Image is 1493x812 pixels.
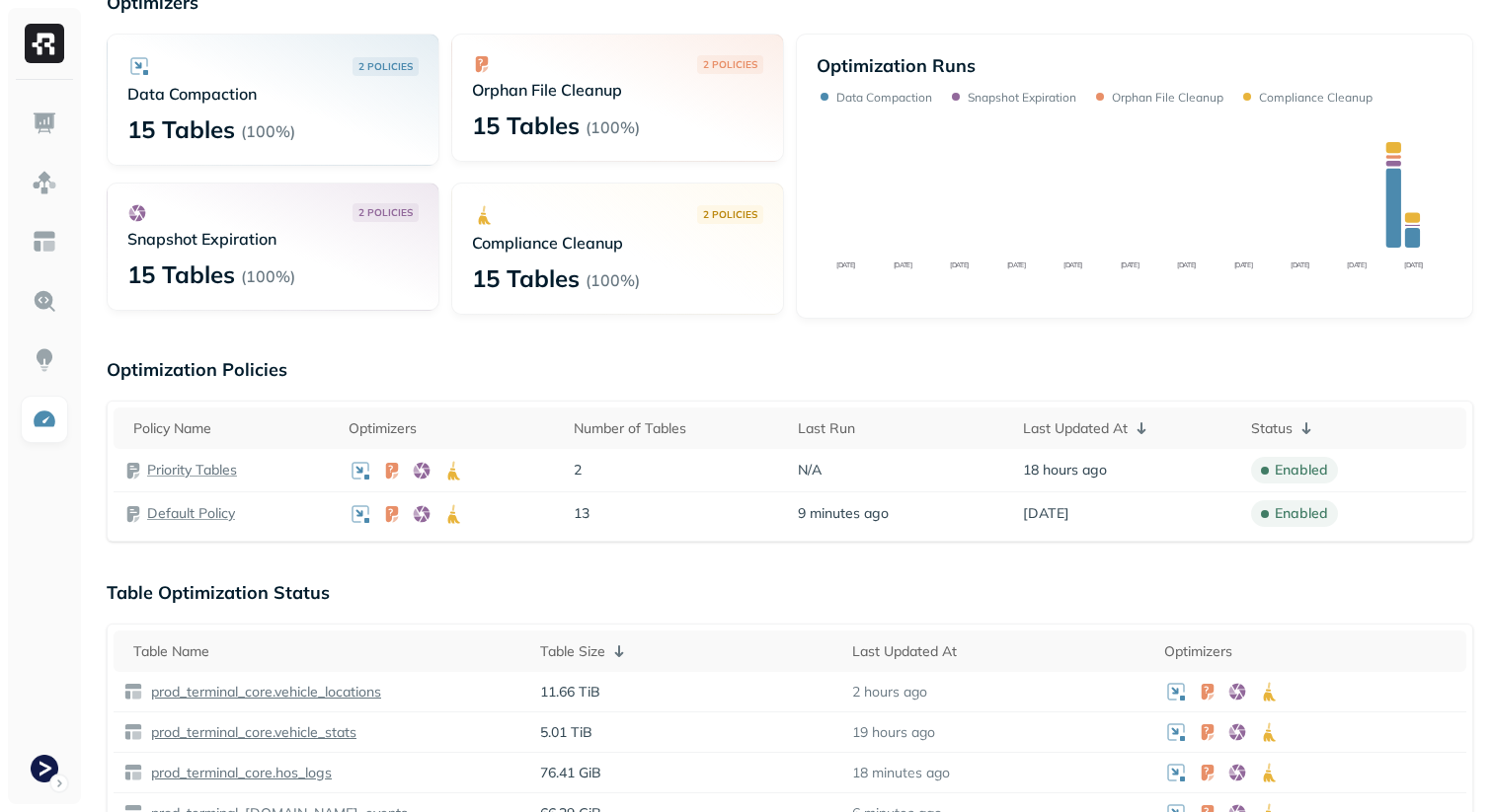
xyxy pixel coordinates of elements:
img: table [123,682,143,701]
tspan: [DATE] [1291,260,1309,269]
p: 19 hours ago [852,723,935,742]
p: 15 Tables [127,258,235,290]
div: Policy Name [133,419,329,438]
div: Table Size [540,639,832,663]
p: enabled [1275,504,1328,523]
p: 76.41 GiB [540,764,832,782]
p: Optimization Policies [107,358,1473,381]
tspan: [DATE] [1121,260,1139,269]
tspan: [DATE] [894,260,912,269]
img: Insights [32,347,57,373]
p: 2 POLICIES [703,207,757,222]
img: table [123,763,143,782]
p: prod_terminal_core.vehicle_stats [147,723,356,742]
p: Snapshot Expiration [127,229,419,249]
p: ( 100% ) [586,270,640,290]
tspan: [DATE] [1007,260,1026,269]
p: Orphan File Cleanup [1112,90,1223,105]
p: ( 100% ) [586,117,640,137]
img: Dashboard [32,111,57,136]
span: N/A [798,461,822,480]
img: Ryft [25,24,64,63]
p: Data Compaction [836,90,932,105]
span: 18 hours ago [1023,461,1107,480]
div: Last Updated At [852,642,1144,661]
span: [DATE] [1023,504,1069,523]
p: Compliance Cleanup [472,233,763,253]
p: 2 POLICIES [703,57,757,72]
p: Compliance Cleanup [1259,90,1373,105]
tspan: [DATE] [1063,260,1082,269]
p: 13 [574,504,779,523]
p: 5.01 TiB [540,723,832,742]
p: 11.66 TiB [540,683,832,701]
img: table [123,722,143,742]
p: 2 POLICIES [358,59,413,74]
img: Query Explorer [32,288,57,314]
p: 2 POLICIES [358,205,413,220]
p: prod_terminal_core.hos_logs [147,764,332,782]
a: Default Policy [147,504,235,523]
p: 18 minutes ago [852,764,950,782]
div: Status [1251,416,1456,440]
img: Asset Explorer [32,229,57,255]
p: Snapshot Expiration [968,90,1076,105]
div: Table Name [133,642,520,661]
tspan: [DATE] [1347,260,1366,269]
div: Optimizers [349,419,554,438]
span: 9 minutes ago [798,504,889,523]
a: prod_terminal_core.vehicle_stats [143,723,356,742]
tspan: [DATE] [1234,260,1253,269]
a: prod_terminal_core.vehicle_locations [143,683,381,701]
p: 15 Tables [472,110,580,141]
p: Orphan File Cleanup [472,80,763,100]
a: Priority Tables [147,461,237,480]
p: Optimization Runs [817,54,976,77]
p: 2 hours ago [852,683,927,701]
p: Table Optimization Status [107,581,1473,604]
p: 15 Tables [127,113,235,145]
p: ( 100% ) [241,266,295,286]
img: Optimization [32,406,57,432]
div: Last Run [798,419,1003,438]
p: ( 100% ) [241,121,295,141]
tspan: [DATE] [950,260,969,269]
a: prod_terminal_core.hos_logs [143,764,332,782]
img: Terminal [31,755,58,782]
tspan: [DATE] [1404,260,1423,269]
p: enabled [1275,461,1328,480]
p: prod_terminal_core.vehicle_locations [147,683,381,701]
tspan: [DATE] [1177,260,1196,269]
p: 2 [574,461,779,480]
p: Data Compaction [127,84,419,104]
tspan: [DATE] [836,260,855,269]
div: Number of Tables [574,419,779,438]
p: 15 Tables [472,262,580,294]
div: Optimizers [1164,642,1456,661]
img: Assets [32,170,57,195]
div: Last Updated At [1023,416,1231,440]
